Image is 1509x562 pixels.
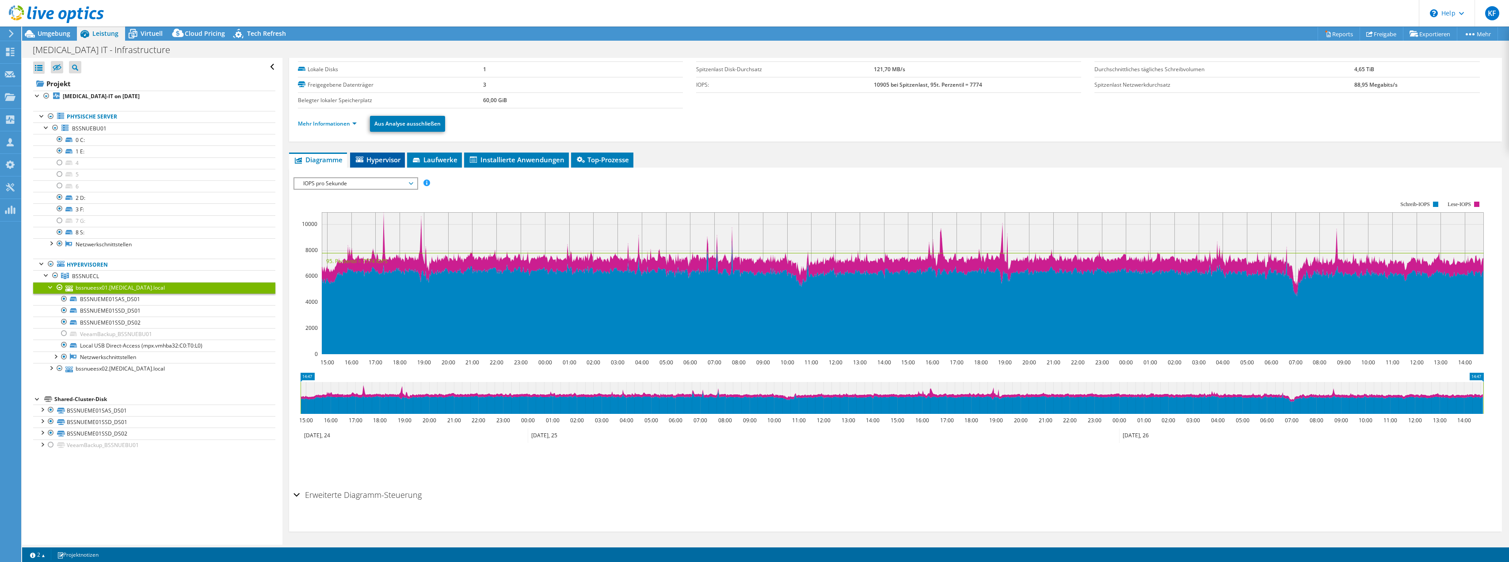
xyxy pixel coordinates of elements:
[940,417,953,424] text: 17:00
[1094,80,1354,89] label: Spitzenlast Netzwerkdurchsatz
[33,416,275,428] a: BSSNUEME01SSD_DS01
[575,155,629,164] span: Top-Prozesse
[644,417,658,424] text: 05:00
[412,155,457,164] span: Laufwerke
[1312,359,1326,366] text: 08:00
[901,359,915,366] text: 15:00
[1095,359,1109,366] text: 23:00
[33,122,275,134] a: BSSNUEBU01
[619,417,633,424] text: 04:00
[1192,359,1205,366] text: 03:00
[1403,27,1457,41] a: Exportieren
[33,440,275,451] a: VeeamBackup_BSSNUEBU01
[33,76,275,91] a: Projekt
[853,359,866,366] text: 13:00
[1167,359,1181,366] text: 02:00
[890,417,904,424] text: 15:00
[63,92,140,100] b: [MEDICAL_DATA]-IT on [DATE]
[570,417,583,424] text: 02:00
[1186,417,1200,424] text: 03:00
[33,282,275,294] a: bssnueesx01.[MEDICAL_DATA].local
[538,359,552,366] text: 00:00
[417,359,431,366] text: 19:00
[33,157,275,169] a: 4
[483,65,486,73] b: 1
[305,272,318,279] text: 6000
[483,96,507,104] b: 60,00 GiB
[489,359,503,366] text: 22:00
[1112,417,1126,424] text: 00:00
[54,394,275,405] div: Shared-Cluster-Disk
[1361,359,1375,366] text: 10:00
[293,486,422,504] h2: Erweiterte Diagramm-Steuerung
[998,359,1011,366] text: 19:00
[348,417,362,424] text: 17:00
[804,359,818,366] text: 11:00
[33,145,275,157] a: 1 E:
[397,417,411,424] text: 19:00
[964,417,978,424] text: 18:00
[1119,359,1132,366] text: 00:00
[298,80,483,89] label: Freigegebene Datenträger
[302,220,317,228] text: 10000
[33,203,275,215] a: 3 F:
[1358,417,1372,424] text: 10:00
[1071,359,1084,366] text: 22:00
[925,359,939,366] text: 16:00
[756,359,770,366] text: 09:00
[33,340,275,351] a: Local USB Direct-Access (mpx.vmhba32:C0:T0:L0)
[29,45,184,55] h1: [MEDICAL_DATA] IT - Infrastructure
[33,294,275,305] a: BSSNUEME01SAS_DS01
[33,305,275,317] a: BSSNUEME01SSD_DS01
[33,428,275,439] a: BSSNUEME01SSD_DS02
[1309,417,1323,424] text: 08:00
[305,298,318,306] text: 4000
[344,359,358,366] text: 16:00
[326,257,388,265] text: 95. Perzentil = 7774 IOPS
[33,180,275,192] a: 6
[315,350,318,358] text: 0
[974,359,987,366] text: 18:00
[33,328,275,340] a: VeeamBackup_BSSNUEBU01
[877,359,891,366] text: 14:00
[298,96,483,105] label: Belegter lokaler Speicherplatz
[1046,359,1060,366] text: 21:00
[780,359,794,366] text: 10:00
[1216,359,1229,366] text: 04:00
[521,417,534,424] text: 00:00
[1385,359,1399,366] text: 11:00
[732,359,745,366] text: 08:00
[1022,359,1036,366] text: 20:00
[1383,417,1397,424] text: 11:00
[1264,359,1278,366] text: 06:00
[1410,359,1423,366] text: 12:00
[370,116,445,132] a: Aus Analyse ausschließen
[816,417,830,424] text: 12:00
[72,125,107,132] span: BSSNUEBU01
[465,359,479,366] text: 21:00
[33,317,275,328] a: BSSNUEME01SSD_DS02
[33,111,275,122] a: Physische Server
[33,270,275,282] a: BSSNUECL
[1161,417,1175,424] text: 02:00
[471,417,485,424] text: 22:00
[586,359,600,366] text: 02:00
[373,417,386,424] text: 18:00
[354,155,400,164] span: Hypervisor
[1354,81,1398,88] b: 88,95 Megabits/s
[320,359,334,366] text: 15:00
[33,259,275,270] a: Hypervisoren
[514,359,527,366] text: 23:00
[305,246,318,254] text: 8000
[51,549,105,560] a: Projektnotizen
[1094,65,1354,74] label: Durchschnittliches tägliches Schreibvolumen
[185,29,225,38] span: Cloud Pricing
[1288,359,1302,366] text: 07:00
[1014,417,1027,424] text: 20:00
[368,359,382,366] text: 17:00
[1448,201,1471,207] text: Lese-IOPS
[1318,27,1360,41] a: Reports
[33,405,275,416] a: BSSNUEME01SAS_DS01
[1457,417,1471,424] text: 14:00
[1334,417,1348,424] text: 09:00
